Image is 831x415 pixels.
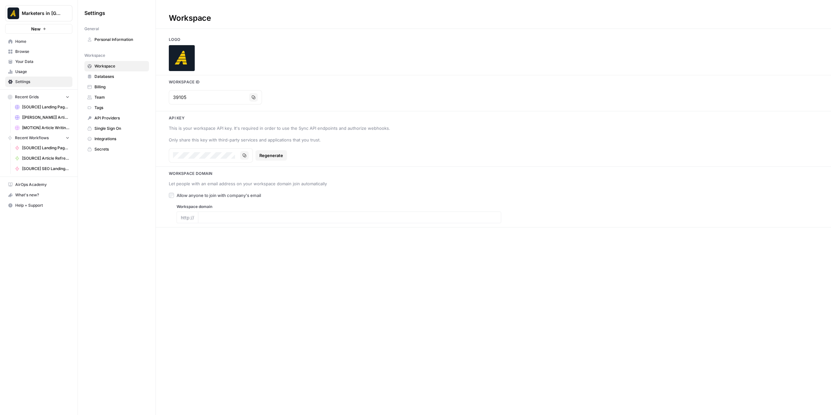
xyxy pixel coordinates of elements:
[12,143,72,153] a: [SOURCE] Landing Page Writing
[15,135,49,141] span: Recent Workflows
[169,137,493,143] div: Only share this key with third-party services and applications that you trust.
[31,26,41,32] span: New
[177,212,198,223] div: http://
[5,67,72,77] a: Usage
[15,202,69,208] span: Help + Support
[15,182,69,188] span: AirOps Academy
[84,144,149,154] a: Secrets
[169,180,493,187] div: Let people with an email address on your workspace domain join automatically
[7,7,19,19] img: Marketers in Demand Logo
[94,94,146,100] span: Team
[94,136,146,142] span: Integrations
[259,152,283,159] span: Regenerate
[22,166,69,172] span: [SOURCE] SEO Landing Page Content Brief
[84,134,149,144] a: Integrations
[84,82,149,92] a: Billing
[177,192,261,199] span: Allow anyone to join with company's email
[5,200,72,211] button: Help + Support
[177,204,501,210] label: Workspace domain
[84,92,149,103] a: Team
[5,133,72,143] button: Recent Workflows
[5,46,72,57] a: Browse
[15,49,69,55] span: Browse
[12,153,72,164] a: [SOURCE] Article Refresh Writing
[94,63,146,69] span: Workspace
[5,179,72,190] a: AirOps Academy
[5,36,72,47] a: Home
[94,37,146,43] span: Personal Information
[22,104,69,110] span: [SOURCE] Landing Page Brief Grid
[5,190,72,200] button: What's new?
[156,115,831,121] h3: Api key
[22,115,69,120] span: [[PERSON_NAME]] Article Writing - Keyword-Driven Articles Grid
[22,145,69,151] span: [SOURCE] Landing Page Writing
[84,113,149,123] a: API Providers
[84,123,149,134] a: Single Sign On
[156,79,831,85] h3: Workspace Id
[15,39,69,44] span: Home
[169,45,195,71] img: Company Logo
[255,150,287,161] button: Regenerate
[22,125,69,131] span: [MOTION] Article Writing-Transcript-Driven Article Grid
[5,24,72,34] button: New
[156,171,831,177] h3: Workspace Domain
[5,56,72,67] a: Your Data
[84,26,99,32] span: General
[22,10,61,17] span: Marketers in [GEOGRAPHIC_DATA]
[169,125,493,131] div: This is your workspace API key. It's required in order to use the Sync API endpoints and authoriz...
[22,155,69,161] span: [SOURCE] Article Refresh Writing
[15,79,69,85] span: Settings
[94,74,146,79] span: Databases
[6,190,72,200] div: What's new?
[15,94,39,100] span: Recent Grids
[156,37,831,43] h3: Logo
[94,84,146,90] span: Billing
[15,69,69,75] span: Usage
[169,193,174,198] input: Allow anyone to join with company's email
[5,77,72,87] a: Settings
[12,112,72,123] a: [[PERSON_NAME]] Article Writing - Keyword-Driven Articles Grid
[84,103,149,113] a: Tags
[12,123,72,133] a: [MOTION] Article Writing-Transcript-Driven Article Grid
[12,102,72,112] a: [SOURCE] Landing Page Brief Grid
[5,5,72,21] button: Workspace: Marketers in Demand
[84,9,105,17] span: Settings
[12,164,72,174] a: [SOURCE] SEO Landing Page Content Brief
[5,92,72,102] button: Recent Grids
[84,61,149,71] a: Workspace
[84,53,105,58] span: Workspace
[84,34,149,45] a: Personal Information
[94,126,146,131] span: Single Sign On
[156,13,224,23] div: Workspace
[94,105,146,111] span: Tags
[94,115,146,121] span: API Providers
[84,71,149,82] a: Databases
[94,146,146,152] span: Secrets
[15,59,69,65] span: Your Data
